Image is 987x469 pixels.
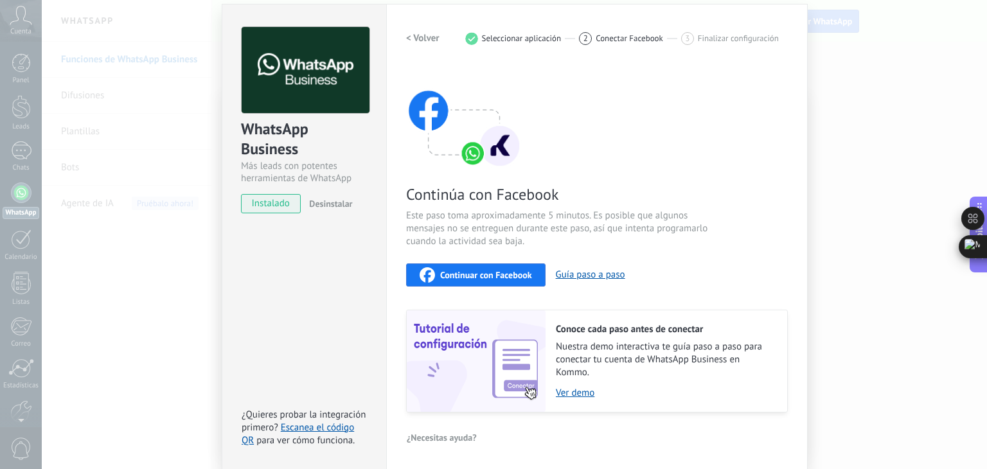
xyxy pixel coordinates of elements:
span: instalado [242,194,300,213]
button: ¿Necesitas ayuda? [406,428,477,447]
span: 3 [685,33,689,44]
span: Este paso toma aproximadamente 5 minutos. Es posible que algunos mensajes no se entreguen durante... [406,209,712,248]
span: Desinstalar [309,198,352,209]
span: ¿Quieres probar la integración primero? [242,409,366,434]
span: ¿Necesitas ayuda? [407,433,477,442]
span: Finalizar configuración [698,33,779,43]
span: Continuar con Facebook [440,270,532,279]
button: Continuar con Facebook [406,263,546,287]
img: connect with facebook [406,66,522,168]
a: Escanea el código QR [242,421,354,447]
h2: Conoce cada paso antes de conectar [556,323,774,335]
span: Continúa con Facebook [406,184,712,204]
h2: < Volver [406,32,440,44]
a: Ver demo [556,387,774,399]
span: Conectar Facebook [596,33,663,43]
button: Desinstalar [304,194,352,213]
button: < Volver [406,27,440,50]
div: WhatsApp Business [241,119,368,160]
span: para ver cómo funciona. [256,434,355,447]
img: logo_main.png [242,27,369,114]
span: 2 [583,33,588,44]
div: Más leads con potentes herramientas de WhatsApp [241,160,368,184]
button: Guía paso a paso [556,269,625,281]
span: Seleccionar aplicación [482,33,562,43]
span: Nuestra demo interactiva te guía paso a paso para conectar tu cuenta de WhatsApp Business en Kommo. [556,341,774,379]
